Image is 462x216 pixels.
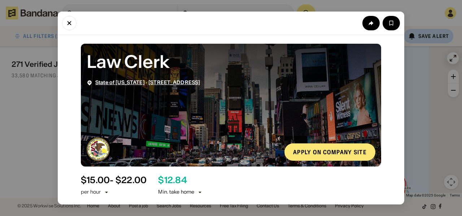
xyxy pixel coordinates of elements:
[62,16,77,30] button: Close
[87,138,110,161] img: State of Illinois logo
[81,189,101,196] div: per hour
[81,204,381,213] div: At a Glance
[158,175,187,186] div: $ 12.84
[293,149,367,155] div: Apply on company site
[81,175,147,186] div: $ 15.00 - $22.00
[87,49,375,74] div: Law Clerk
[148,79,200,86] span: [STREET_ADDRESS]
[95,79,145,86] span: State of [US_STATE]
[95,79,200,86] div: ·
[158,189,203,196] div: Min. take home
